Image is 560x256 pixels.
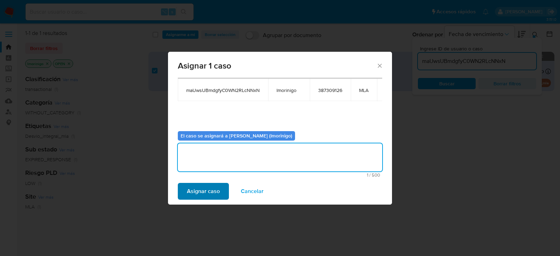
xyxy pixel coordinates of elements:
button: Cerrar ventana [376,62,383,69]
button: Cancelar [232,183,273,200]
span: maUwsUBmdgfyC0WN2RLcNNxN [186,87,260,93]
span: Cancelar [241,184,264,199]
span: MLA [359,87,369,93]
div: assign-modal [168,52,392,205]
span: Máximo 500 caracteres [180,173,380,177]
span: lmorinigo [276,87,301,93]
span: Asignar caso [187,184,220,199]
span: Asignar 1 caso [178,62,376,70]
button: Asignar caso [178,183,229,200]
span: 387309126 [318,87,342,93]
b: El caso se asignará a [PERSON_NAME] (lmorinigo) [181,132,292,139]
